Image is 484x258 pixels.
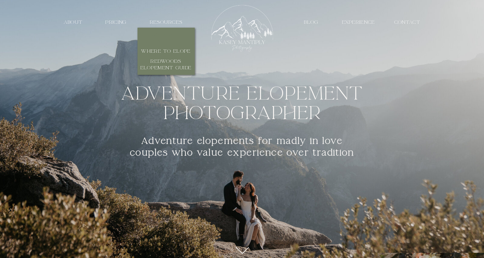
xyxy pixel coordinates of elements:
a: contact [392,19,423,25]
a: where to elope [139,48,193,54]
a: about [58,19,88,25]
a: PRICING [101,19,131,25]
a: resources [144,19,189,25]
a: redwoods elopement guide [139,58,193,72]
a: Blog [300,19,322,25]
a: EXPERIENCE [340,19,377,25]
a: [US_STATE] Elopement Guide [139,32,193,45]
h1: ADVENTURE Elopement Photographer [104,84,380,125]
b: Adventure elopements for madly in love couples who value experience over tradition [130,135,354,158]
